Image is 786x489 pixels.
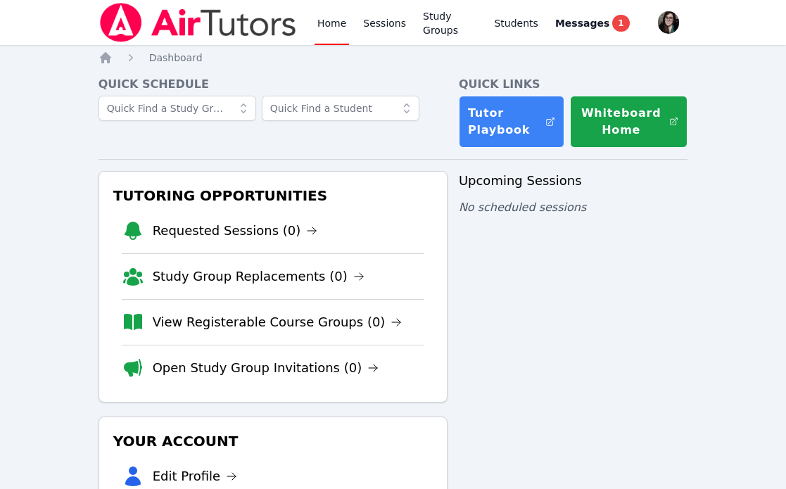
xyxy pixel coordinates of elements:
[570,96,688,148] button: Whiteboard Home
[99,51,688,65] nav: Breadcrumb
[99,76,448,93] h4: Quick Schedule
[99,3,298,42] img: Air Tutors
[110,183,436,208] h3: Tutoring Opportunities
[555,16,609,30] span: Messages
[459,201,586,214] span: No scheduled sessions
[153,221,318,241] a: Requested Sessions (0)
[612,15,629,32] span: 1
[110,428,436,454] h3: Your Account
[153,267,365,286] a: Study Group Replacements (0)
[149,51,203,65] a: Dashboard
[149,52,203,63] span: Dashboard
[153,358,379,378] a: Open Study Group Invitations (0)
[153,312,402,332] a: View Registerable Course Groups (0)
[99,96,256,121] input: Quick Find a Study Group
[153,466,238,486] a: Edit Profile
[459,171,688,191] h3: Upcoming Sessions
[459,96,564,148] a: Tutor Playbook
[262,96,419,121] input: Quick Find a Student
[459,76,688,93] h4: Quick Links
